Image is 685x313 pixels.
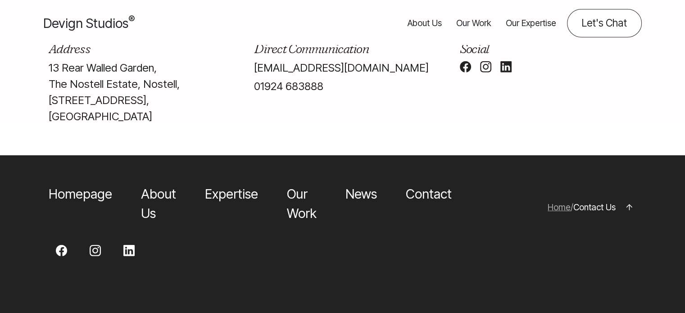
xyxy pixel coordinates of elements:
a: Our Work [456,9,491,37]
sup: ® [128,14,135,25]
a: About Us [408,9,442,37]
a: Our Expertise [506,9,556,37]
a: Contact us about your project [567,9,642,37]
a: Devign Studios® Homepage [43,14,135,33]
span: Devign Studios [43,15,135,31]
